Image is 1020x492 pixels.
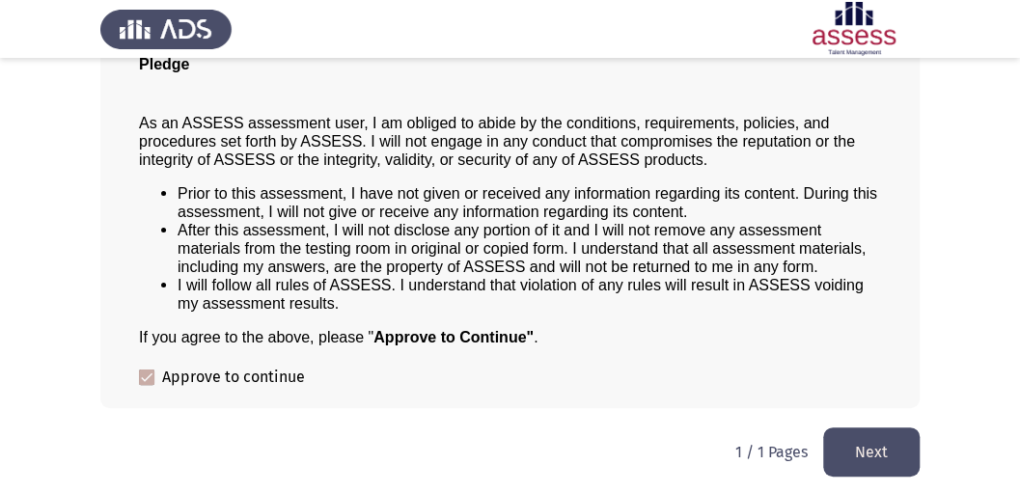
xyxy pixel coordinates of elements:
button: load next page [823,427,920,477]
span: Prior to this assessment, I have not given or received any information regarding its content. Dur... [178,185,877,220]
span: If you agree to the above, please " . [139,329,538,345]
b: Approve to Continue" [373,329,534,345]
p: 1 / 1 Pages [735,443,808,461]
span: I will follow all rules of ASSESS. I understand that violation of any rules will result in ASSESS... [178,277,864,312]
img: Assessment logo of ASSESS Employability - EBI [788,2,920,56]
span: Approve to continue [162,366,305,389]
span: After this assessment, I will not disclose any portion of it and I will not remove any assessment... [178,222,866,275]
img: Assess Talent Management logo [100,2,232,56]
span: Pledge [139,56,189,72]
span: As an ASSESS assessment user, I am obliged to abide by the conditions, requirements, policies, an... [139,115,855,168]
